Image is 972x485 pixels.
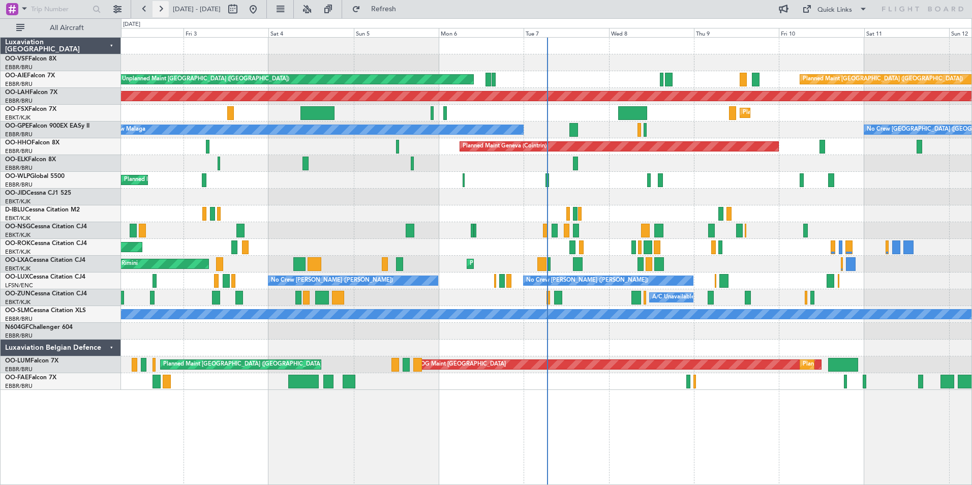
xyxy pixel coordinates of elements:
[5,147,33,155] a: EBBR/BRU
[5,282,33,289] a: LFSN/ENC
[124,172,197,188] div: Planned Maint Milan (Linate)
[609,28,694,37] div: Wed 8
[5,56,56,62] a: OO-VSFFalcon 8X
[5,73,55,79] a: OO-AIEFalcon 7X
[5,240,87,247] a: OO-ROKCessna Citation CJ4
[5,358,58,364] a: OO-LUMFalcon 7X
[123,20,140,29] div: [DATE]
[5,308,86,314] a: OO-SLMCessna Citation XLS
[5,173,30,179] span: OO-WLP
[5,157,28,163] span: OO-ELK
[5,207,80,213] a: D-IBLUCessna Citation M2
[439,28,524,37] div: Mon 6
[5,106,56,112] a: OO-FSXFalcon 7X
[31,2,89,17] input: Trip Number
[5,257,29,263] span: OO-LXA
[779,28,864,37] div: Fri 10
[362,6,405,13] span: Refresh
[5,123,29,129] span: OO-GPE
[268,28,353,37] div: Sat 4
[5,181,33,189] a: EBBR/BRU
[5,164,33,172] a: EBBR/BRU
[173,5,221,14] span: [DATE] - [DATE]
[5,123,89,129] a: OO-GPEFalcon 900EX EASy II
[5,291,87,297] a: OO-ZUNCessna Citation CJ4
[5,114,31,122] a: EBKT/KJK
[5,315,33,323] a: EBBR/BRU
[463,139,546,154] div: Planned Maint Geneva (Cointrin)
[5,248,31,256] a: EBKT/KJK
[5,89,57,96] a: OO-LAHFalcon 7X
[101,122,145,137] div: No Crew Malaga
[5,106,28,112] span: OO-FSX
[5,131,33,138] a: EBBR/BRU
[743,105,861,120] div: Planned Maint Kortrijk-[GEOGRAPHIC_DATA]
[470,256,588,271] div: Planned Maint Kortrijk-[GEOGRAPHIC_DATA]
[5,224,31,230] span: OO-NSG
[5,215,31,222] a: EBKT/KJK
[5,190,26,196] span: OO-JID
[5,291,31,297] span: OO-ZUN
[5,274,85,280] a: OO-LUXCessna Citation CJ4
[5,97,33,105] a: EBBR/BRU
[163,357,347,372] div: Planned Maint [GEOGRAPHIC_DATA] ([GEOGRAPHIC_DATA] National)
[5,64,33,71] a: EBBR/BRU
[354,28,439,37] div: Sun 5
[5,80,33,88] a: EBBR/BRU
[5,140,32,146] span: OO-HHO
[5,190,71,196] a: OO-JIDCessna CJ1 525
[11,20,110,36] button: All Aircraft
[5,224,87,230] a: OO-NSGCessna Citation CJ4
[652,290,814,305] div: A/C Unavailable [GEOGRAPHIC_DATA]-[GEOGRAPHIC_DATA]
[524,28,609,37] div: Tue 7
[99,28,184,37] div: Thu 2
[5,298,31,306] a: EBKT/KJK
[5,375,28,381] span: OO-FAE
[803,72,963,87] div: Planned Maint [GEOGRAPHIC_DATA] ([GEOGRAPHIC_DATA])
[5,366,33,373] a: EBBR/BRU
[5,198,31,205] a: EBKT/KJK
[347,1,408,17] button: Refresh
[5,265,31,272] a: EBKT/KJK
[5,308,29,314] span: OO-SLM
[5,56,28,62] span: OO-VSF
[5,140,59,146] a: OO-HHOFalcon 8X
[184,28,268,37] div: Fri 3
[694,28,779,37] div: Thu 9
[5,274,29,280] span: OO-LUX
[526,273,648,288] div: No Crew [PERSON_NAME] ([PERSON_NAME])
[5,207,25,213] span: D-IBLU
[5,240,31,247] span: OO-ROK
[797,1,872,17] button: Quick Links
[5,257,85,263] a: OO-LXACessna Citation CJ4
[5,382,33,390] a: EBBR/BRU
[5,73,27,79] span: OO-AIE
[5,375,56,381] a: OO-FAEFalcon 7X
[817,5,852,15] div: Quick Links
[5,324,73,330] a: N604GFChallenger 604
[416,357,506,372] div: AOG Maint [GEOGRAPHIC_DATA]
[5,157,56,163] a: OO-ELKFalcon 8X
[5,231,31,239] a: EBKT/KJK
[5,89,29,96] span: OO-LAH
[5,173,65,179] a: OO-WLPGlobal 5500
[5,332,33,340] a: EBBR/BRU
[864,28,949,37] div: Sat 11
[5,324,29,330] span: N604GF
[5,358,31,364] span: OO-LUM
[271,273,393,288] div: No Crew [PERSON_NAME] ([PERSON_NAME])
[26,24,107,32] span: All Aircraft
[122,72,289,87] div: Unplanned Maint [GEOGRAPHIC_DATA] ([GEOGRAPHIC_DATA])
